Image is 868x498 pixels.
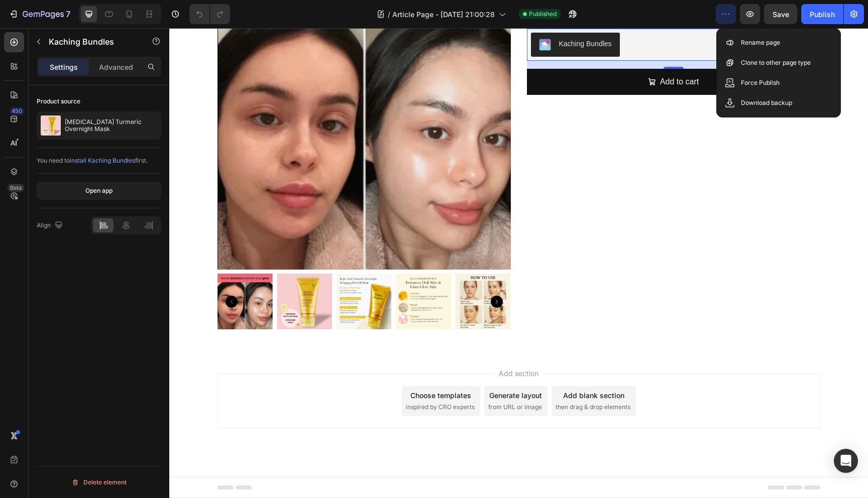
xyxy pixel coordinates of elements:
[370,11,382,23] img: KachingBundles.png
[319,375,373,384] span: from URL or image
[392,9,495,20] span: Article Page - [DATE] 21:00:28
[50,62,78,72] p: Settings
[358,41,651,67] button: Add to cart
[49,36,134,48] p: Kaching Bundles
[71,476,127,488] div: Delete element
[325,340,373,350] span: Add section
[362,5,451,29] button: Kaching Bundles
[241,362,302,372] div: Choose templates
[741,58,811,68] p: Clone to other page type
[320,362,373,372] div: Generate layout
[491,47,529,61] div: Add to cart
[394,362,455,372] div: Add blank section
[741,78,780,88] p: Force Publish
[4,4,75,24] button: 7
[37,474,161,490] button: Delete element
[321,268,334,280] button: Carousel Next Arrow
[390,11,443,21] div: Kaching Bundles
[388,9,390,20] span: /
[810,9,835,20] div: Publish
[764,4,797,24] button: Save
[37,182,161,200] button: Open app
[741,38,780,48] p: Rename page
[37,156,161,165] div: You need to first.
[801,4,843,24] button: Publish
[85,186,113,195] div: Open app
[237,375,305,384] span: inspired by CRO experts
[37,97,80,106] div: Product source
[169,28,868,498] iframe: Design area
[41,115,61,136] img: product feature img
[65,118,157,133] p: [MEDICAL_DATA] Turmeric Overnight Mask
[529,10,557,19] span: Published
[70,157,135,164] span: install Kaching Bundles
[773,10,789,19] span: Save
[66,8,70,20] p: 7
[37,219,65,232] div: Align
[741,98,792,108] p: Download backup
[10,107,24,115] div: 450
[99,62,133,72] p: Advanced
[386,375,461,384] span: then drag & drop elements
[8,184,24,192] div: Beta
[834,449,858,473] div: Open Intercom Messenger
[189,4,230,24] div: Undo/Redo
